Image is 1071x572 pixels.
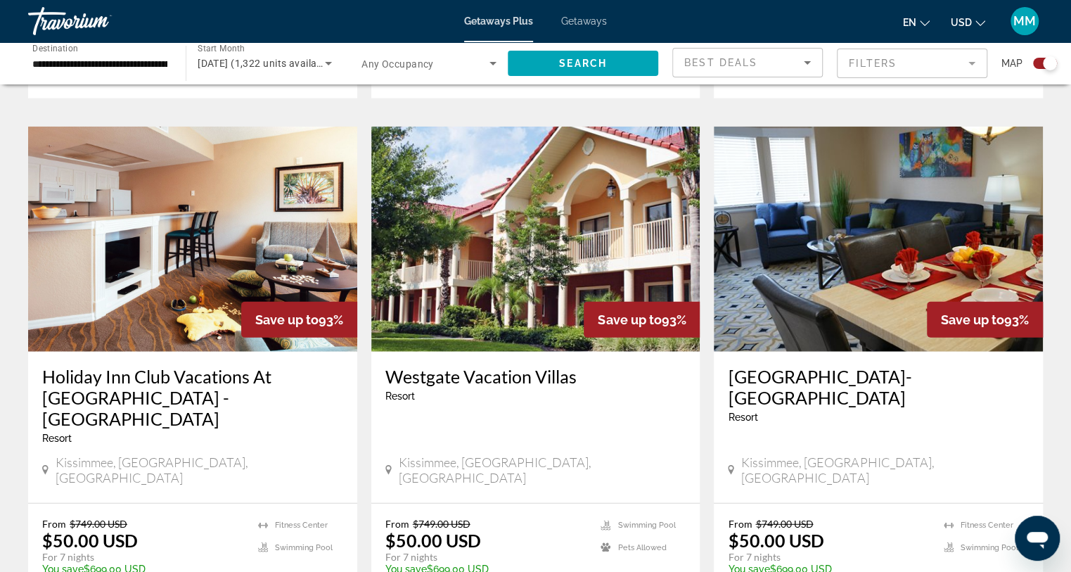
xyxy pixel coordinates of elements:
[617,543,666,552] span: Pets Allowed
[464,15,533,27] a: Getaways Plus
[728,518,752,530] span: From
[927,302,1043,338] div: 93%
[42,518,66,530] span: From
[385,530,481,551] p: $50.00 USD
[140,82,151,93] img: tab_keywords_by_traffic_grey.svg
[42,366,343,429] a: Holiday Inn Club Vacations At [GEOGRAPHIC_DATA] - [GEOGRAPHIC_DATA]
[1006,6,1043,36] button: User Menu
[598,312,661,327] span: Save up to
[941,312,1004,327] span: Save up to
[714,127,1043,352] img: 6815I01L.jpg
[837,48,987,79] button: Filter
[755,518,813,530] span: $749.00 USD
[23,23,34,34] img: logo_orange.svg
[198,44,245,53] span: Start Month
[198,58,334,69] span: [DATE] (1,322 units available)
[728,530,823,551] p: $50.00 USD
[28,127,357,352] img: 8896I01X.jpg
[241,302,357,338] div: 93%
[70,518,127,530] span: $749.00 USD
[385,551,587,564] p: For 7 nights
[385,390,415,402] span: Resort
[53,83,126,92] div: Domain Overview
[155,83,237,92] div: Keywords by Traffic
[684,54,811,71] mat-select: Sort by
[385,366,686,387] a: Westgate Vacation Villas
[42,551,244,564] p: For 7 nights
[28,3,169,39] a: Travorium
[42,530,138,551] p: $50.00 USD
[385,518,409,530] span: From
[38,82,49,93] img: tab_domain_overview_orange.svg
[584,302,700,338] div: 93%
[42,59,343,84] button: View Resort(20 units)
[728,412,757,423] span: Resort
[508,51,658,76] button: Search
[1015,516,1060,561] iframe: Button to launch messaging window
[39,23,69,34] div: v 4.0.25
[617,521,675,530] span: Swimming Pool
[951,17,972,28] span: USD
[1013,14,1036,28] span: MM
[559,58,607,69] span: Search
[951,12,985,32] button: Change currency
[728,59,1029,84] button: View Resort(3 units)
[728,551,930,564] p: For 7 nights
[37,37,155,48] div: Domain: [DOMAIN_NAME]
[32,43,78,53] span: Destination
[413,518,470,530] span: $749.00 USD
[42,433,72,444] span: Resort
[275,543,333,552] span: Swimming Pool
[741,455,1029,485] span: Kissimmee, [GEOGRAPHIC_DATA], [GEOGRAPHIC_DATA]
[903,12,930,32] button: Change language
[255,312,319,327] span: Save up to
[684,57,757,68] span: Best Deals
[56,455,343,485] span: Kissimmee, [GEOGRAPHIC_DATA], [GEOGRAPHIC_DATA]
[371,127,700,352] img: 0899E01L.jpg
[903,17,916,28] span: en
[361,58,434,70] span: Any Occupancy
[399,455,686,485] span: Kissimmee, [GEOGRAPHIC_DATA], [GEOGRAPHIC_DATA]
[561,15,607,27] a: Getaways
[385,59,686,84] button: View Resort(8 units)
[961,521,1013,530] span: Fitness Center
[961,543,1018,552] span: Swimming Pool
[275,521,328,530] span: Fitness Center
[23,37,34,48] img: website_grey.svg
[1001,53,1022,73] span: Map
[728,366,1029,408] a: [GEOGRAPHIC_DATA]-[GEOGRAPHIC_DATA]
